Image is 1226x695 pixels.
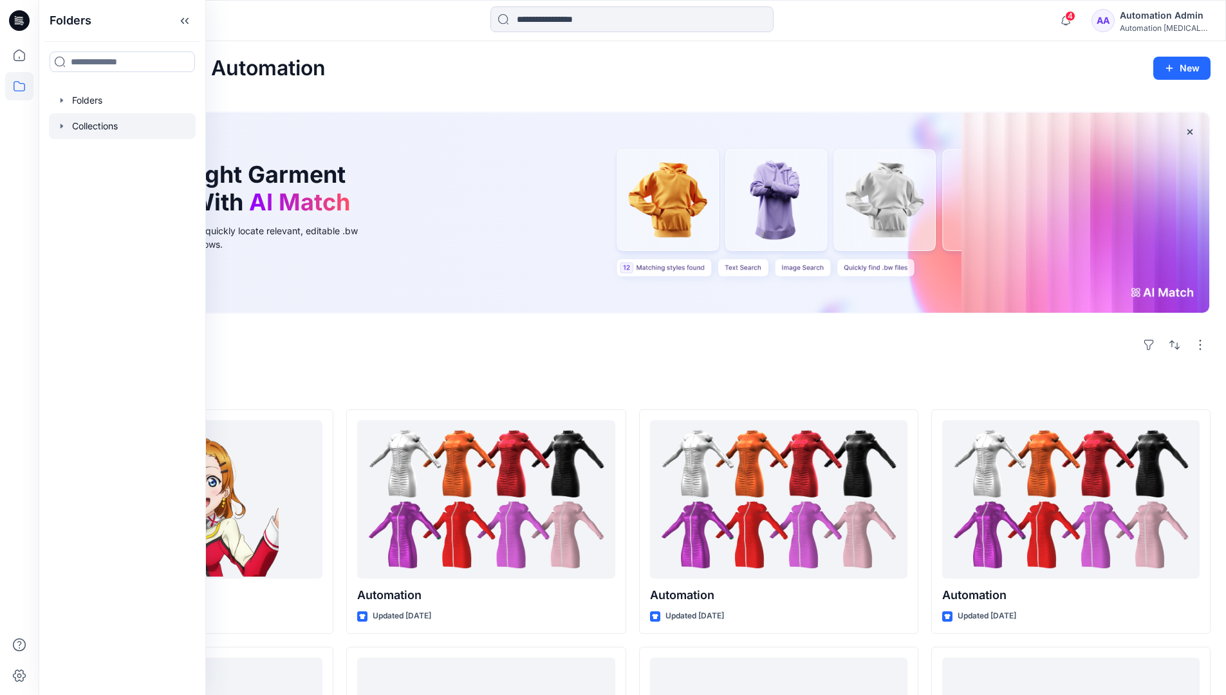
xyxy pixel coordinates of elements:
p: Updated [DATE] [958,609,1016,623]
a: Automation [650,420,907,579]
a: Automation [942,420,1200,579]
span: AI Match [249,188,350,216]
div: Automation [MEDICAL_DATA]... [1120,23,1210,33]
h1: Find the Right Garment Instantly With [86,161,357,216]
a: Automation [357,420,615,579]
p: Updated [DATE] [665,609,724,623]
div: Use text or image search to quickly locate relevant, editable .bw files for faster design workflows. [86,224,376,251]
div: AA [1091,9,1115,32]
div: Automation Admin [1120,8,1210,23]
p: Automation [357,586,615,604]
p: Automation [942,586,1200,604]
h4: Styles [54,381,1211,396]
span: 4 [1065,11,1075,21]
p: Updated [DATE] [373,609,431,623]
button: New [1153,57,1211,80]
p: Automation [650,586,907,604]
